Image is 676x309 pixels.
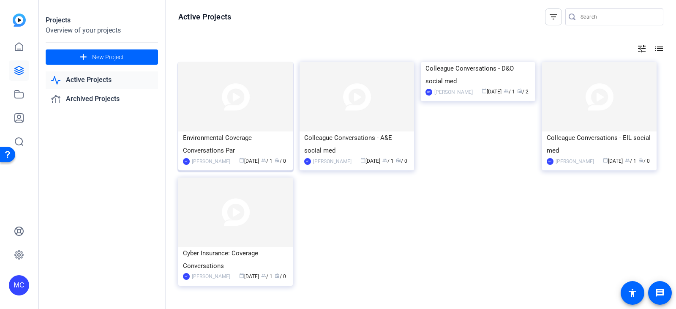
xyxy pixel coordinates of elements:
span: radio [275,273,280,278]
div: Overview of your projects [46,25,158,36]
input: Search [581,12,657,22]
div: [PERSON_NAME] [313,157,352,166]
span: group [261,158,266,163]
div: MC [183,273,190,280]
div: [PERSON_NAME] [192,272,230,281]
span: New Project [92,53,124,62]
mat-icon: add [78,52,89,63]
span: [DATE] [603,158,623,164]
span: [DATE] [360,158,380,164]
div: MC [9,275,29,295]
span: / 1 [625,158,636,164]
span: [DATE] [239,158,259,164]
span: / 0 [638,158,650,164]
mat-icon: tune [637,44,647,54]
span: / 1 [261,158,273,164]
div: Cyber Insurance: Coverage Conversations [183,247,288,272]
span: / 1 [382,158,394,164]
a: Archived Projects [46,90,158,108]
mat-icon: list [653,44,663,54]
span: radio [396,158,401,163]
span: radio [275,158,280,163]
div: Environmental Coverage Conversations Par [183,131,288,157]
span: group [504,88,509,93]
div: MC [183,158,190,165]
div: Projects [46,15,158,25]
div: MC [425,89,432,96]
span: / 1 [504,89,515,95]
img: blue-gradient.svg [13,14,26,27]
div: [PERSON_NAME] [192,157,230,166]
span: radio [517,88,522,93]
div: [PERSON_NAME] [556,157,594,166]
span: group [382,158,387,163]
span: / 1 [261,273,273,279]
span: group [625,158,630,163]
div: Colleague Conversations - EIL social med [547,131,652,157]
span: / 0 [396,158,407,164]
span: / 0 [275,273,286,279]
span: calendar_today [360,158,365,163]
span: calendar_today [603,158,608,163]
mat-icon: accessibility [627,288,638,298]
mat-icon: message [655,288,665,298]
div: Colleague Conversations - D&O social med [425,62,531,88]
span: radio [638,158,643,163]
span: group [261,273,266,278]
div: [PERSON_NAME] [434,88,473,96]
span: [DATE] [239,273,259,279]
span: / 0 [275,158,286,164]
span: calendar_today [239,273,244,278]
div: MC [304,158,311,165]
mat-icon: filter_list [548,12,559,22]
span: [DATE] [482,89,502,95]
button: New Project [46,49,158,65]
div: MC [547,158,553,165]
span: calendar_today [239,158,244,163]
a: Active Projects [46,71,158,89]
span: calendar_today [482,88,487,93]
div: Colleague Conversations - A&E social med [304,131,409,157]
h1: Active Projects [178,12,231,22]
span: / 2 [517,89,529,95]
